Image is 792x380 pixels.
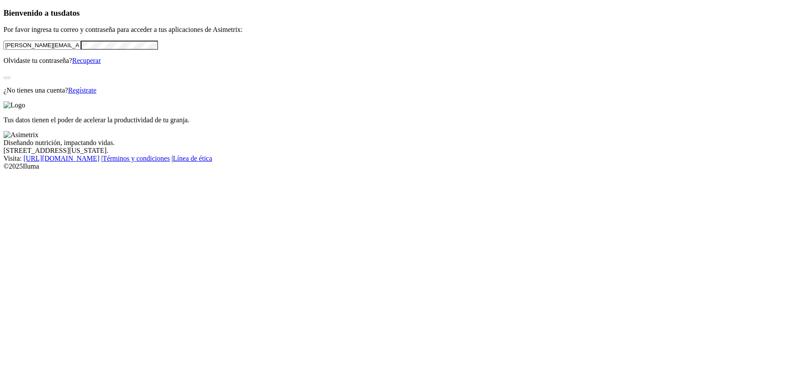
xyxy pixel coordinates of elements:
[3,147,789,155] div: [STREET_ADDRESS][US_STATE].
[3,116,789,124] p: Tus datos tienen el poder de acelerar la productividad de tu granja.
[3,57,789,65] p: Olvidaste tu contraseña?
[3,8,789,18] h3: Bienvenido a tus
[3,131,38,139] img: Asimetrix
[3,155,789,162] div: Visita : | |
[3,26,789,34] p: Por favor ingresa tu correo y contraseña para acceder a tus aplicaciones de Asimetrix:
[68,86,96,94] a: Regístrate
[3,41,81,50] input: Tu correo
[3,86,789,94] p: ¿No tienes una cuenta?
[103,155,170,162] a: Términos y condiciones
[3,139,789,147] div: Diseñando nutrición, impactando vidas.
[3,101,25,109] img: Logo
[3,162,789,170] div: © 2025 Iluma
[72,57,101,64] a: Recuperar
[61,8,80,17] span: datos
[24,155,100,162] a: [URL][DOMAIN_NAME]
[173,155,212,162] a: Línea de ética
